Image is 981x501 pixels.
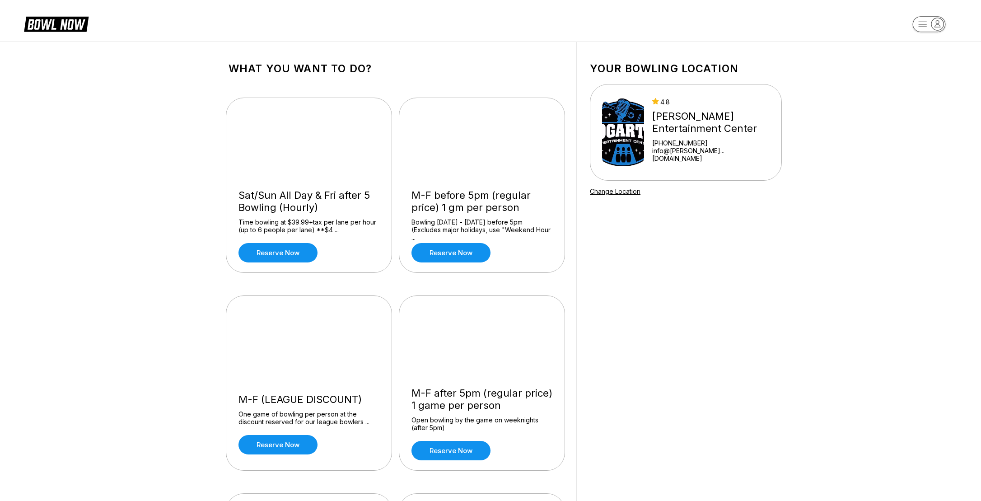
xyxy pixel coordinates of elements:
[226,302,392,384] img: M-F (LEAGUE DISCOUNT)
[590,62,782,75] h1: Your bowling location
[652,147,770,162] a: info@[PERSON_NAME]...[DOMAIN_NAME]
[411,387,552,412] div: M-F after 5pm (regular price) 1 game per person
[238,189,379,214] div: Sat/Sun All Day & Fri after 5 Bowling (Hourly)
[238,243,318,262] a: Reserve now
[590,187,640,195] a: Change Location
[226,98,392,179] img: Sat/Sun All Day & Fri after 5 Bowling (Hourly)
[602,98,644,166] img: Bogart's Entertainment Center
[411,441,490,460] a: Reserve now
[399,296,565,377] img: M-F after 5pm (regular price) 1 game per person
[652,98,770,106] div: 4.8
[238,435,318,454] a: Reserve now
[238,218,379,234] div: Time bowling at $39.99+tax per lane per hour (up to 6 people per lane) **$4 ...
[238,410,379,426] div: One game of bowling per person at the discount reserved for our league bowlers ...
[238,393,379,406] div: M-F (LEAGUE DISCOUNT)
[411,416,552,432] div: Open bowling by the game on weeknights (after 5pm)
[652,139,770,147] div: [PHONE_NUMBER]
[411,243,490,262] a: Reserve now
[229,62,562,75] h1: What you want to do?
[399,98,565,179] img: M-F before 5pm (regular price) 1 gm per person
[411,218,552,234] div: Bowling [DATE] - [DATE] before 5pm (Excludes major holidays, use "Weekend Hour ...
[652,110,770,135] div: [PERSON_NAME] Entertainment Center
[411,189,552,214] div: M-F before 5pm (regular price) 1 gm per person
